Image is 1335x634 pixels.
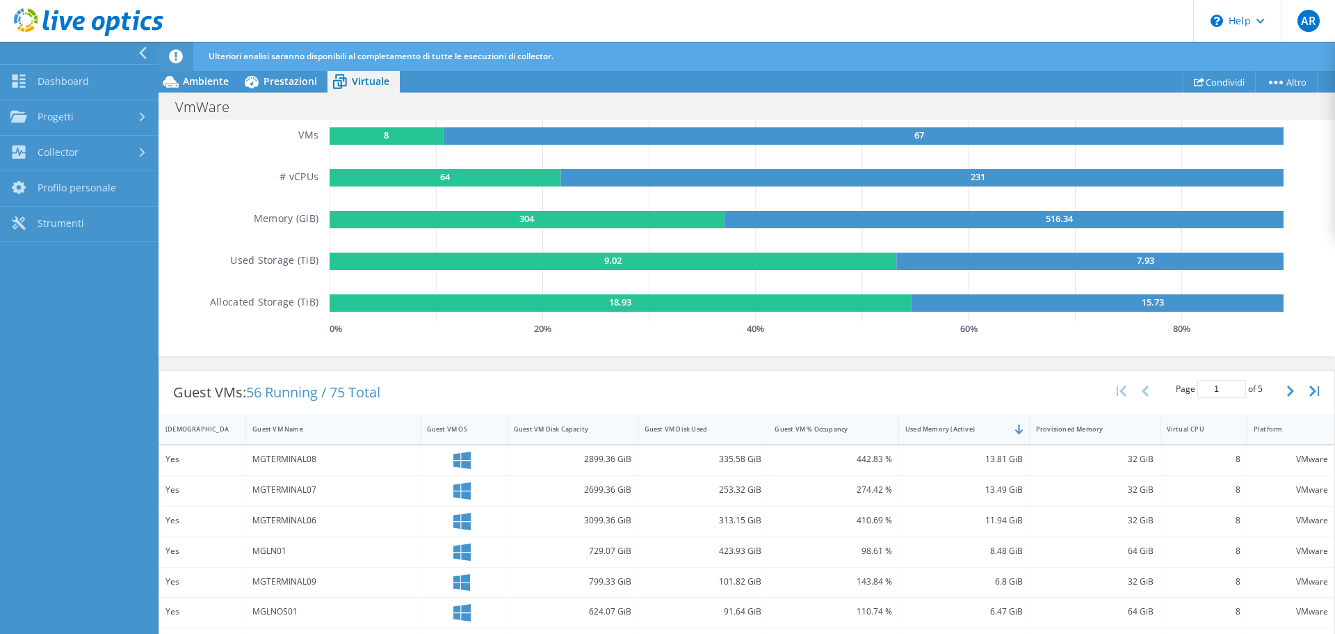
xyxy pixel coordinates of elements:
[520,212,535,225] text: 304
[610,296,632,308] text: 18.93
[514,482,631,498] div: 2699.36 GiB
[169,100,251,115] h1: VmWare
[1036,425,1137,434] div: Provisioned Memory
[165,574,239,589] div: Yes
[514,604,631,619] div: 624.07 GiB
[905,574,1023,589] div: 6.8 GiB
[1297,10,1320,32] span: AR
[1036,482,1154,498] div: 32 GiB
[1036,452,1154,467] div: 32 GiB
[775,425,875,434] div: Guest VM % Occupancy
[747,322,765,335] text: 40 %
[209,50,553,62] span: Ulteriori analisi saranno disponibili al completamento di tutte le esecuzioni di collector.
[252,513,413,528] div: MGTERMINAL06
[230,253,318,270] h5: Used Storage (TiB)
[1167,513,1240,528] div: 8
[905,513,1023,528] div: 11.94 GiB
[1258,383,1263,395] span: 5
[280,169,318,187] h5: # vCPUs
[165,604,239,619] div: Yes
[1255,71,1318,93] a: Altro
[252,574,413,589] div: MGTERMINAL09
[1046,212,1074,225] text: 516.34
[914,129,924,141] text: 67
[440,171,451,183] text: 64
[165,513,239,528] div: Yes
[1036,544,1154,559] div: 64 GiB
[264,74,317,88] span: Prestazioni
[427,425,484,434] div: Guest VM OS
[1183,71,1256,93] a: Condividi
[1142,296,1165,308] text: 15.73
[254,211,318,228] h5: Memory (GiB)
[330,322,342,335] text: 0 %
[252,425,396,434] div: Guest VM Name
[252,544,413,559] div: MGLN01
[645,482,762,498] div: 253.32 GiB
[1254,482,1328,498] div: VMware
[645,425,745,434] div: Guest VM Disk Used
[514,574,631,589] div: 799.33 GiB
[645,513,762,528] div: 313.15 GiB
[1211,15,1223,27] svg: \n
[252,452,413,467] div: MGTERMINAL08
[514,513,631,528] div: 3099.36 GiB
[1167,425,1224,434] div: Virtual CPU
[183,74,229,88] span: Ambiente
[252,604,413,619] div: MGLNOS01
[165,425,222,434] div: [DEMOGRAPHIC_DATA]
[775,452,892,467] div: 442.83 %
[645,544,762,559] div: 423.93 GiB
[645,604,762,619] div: 91.64 GiB
[1036,513,1154,528] div: 32 GiB
[604,254,622,267] text: 9.02
[1137,254,1154,267] text: 7.93
[210,294,318,312] h5: Allocated Storage (TiB)
[775,513,892,528] div: 410.69 %
[960,322,978,335] text: 60 %
[905,604,1023,619] div: 6.47 GiB
[165,544,239,559] div: Yes
[1254,425,1311,434] div: Platform
[905,425,1006,434] div: Used Memory (Active)
[514,452,631,467] div: 2899.36 GiB
[905,544,1023,559] div: 8.48 GiB
[165,452,239,467] div: Yes
[1254,604,1328,619] div: VMware
[352,74,389,88] span: Virtuale
[514,544,631,559] div: 729.07 GiB
[645,574,762,589] div: 101.82 GiB
[775,574,892,589] div: 143.84 %
[1254,544,1328,559] div: VMware
[165,482,239,498] div: Yes
[1167,604,1240,619] div: 8
[775,604,892,619] div: 110.74 %
[1167,544,1240,559] div: 8
[1167,452,1240,467] div: 8
[971,171,985,183] text: 231
[252,482,413,498] div: MGTERMINAL07
[905,482,1023,498] div: 13.49 GiB
[1254,574,1328,589] div: VMware
[775,482,892,498] div: 274.42 %
[1254,513,1328,528] div: VMware
[159,371,394,414] div: Guest VMs:
[1197,380,1246,398] input: jump to page
[1254,452,1328,467] div: VMware
[534,322,551,335] text: 20 %
[1167,574,1240,589] div: 8
[298,127,318,145] h5: VMs
[1036,604,1154,619] div: 64 GiB
[1167,482,1240,498] div: 8
[645,452,762,467] div: 335.58 GiB
[1036,574,1154,589] div: 32 GiB
[775,544,892,559] div: 98.61 %
[384,129,389,141] text: 8
[1176,380,1263,398] span: Page of
[330,322,1284,335] svg: GaugeChartPercentageAxisTexta
[905,452,1023,467] div: 13.81 GiB
[514,425,615,434] div: Guest VM Disk Capacity
[1173,322,1190,335] text: 80 %
[246,383,380,402] span: 56 Running / 75 Total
